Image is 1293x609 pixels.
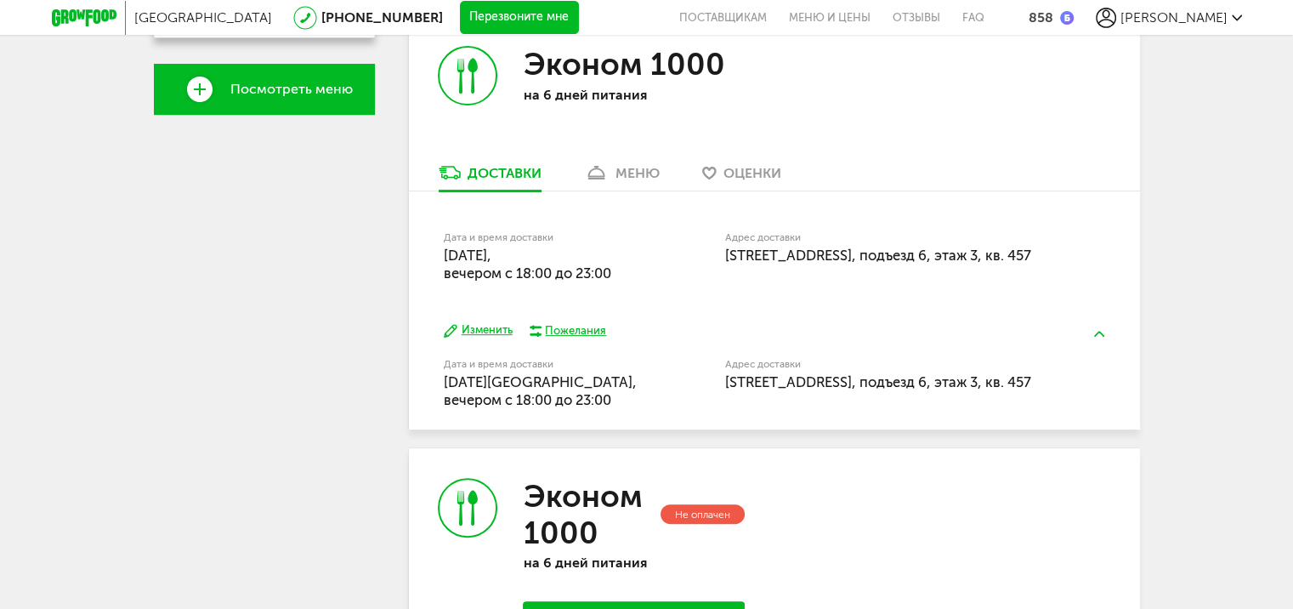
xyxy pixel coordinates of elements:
a: Доставки [430,163,550,191]
div: Доставки [468,165,542,181]
a: Посмотреть меню [154,64,375,115]
label: Дата и время доставки [444,360,638,369]
span: [DATE], вечером c 18:00 до 23:00 [444,247,611,282]
span: Оценки [723,165,781,181]
a: меню [576,163,668,191]
span: [STREET_ADDRESS], подъезд 6, этаж 3, кв. 457 [725,373,1031,390]
span: [DATE][GEOGRAPHIC_DATA], вечером c 18:00 до 23:00 [444,373,637,408]
p: на 6 дней питания [523,555,744,571]
label: Дата и время доставки [444,233,638,242]
button: Изменить [444,322,513,339]
span: [GEOGRAPHIC_DATA] [134,9,272,26]
span: Посмотреть меню [230,82,353,97]
label: Адрес доставки [725,360,1042,369]
img: arrow-up-green.5eb5f82.svg [1094,331,1104,337]
h3: Эконом 1000 [523,478,656,551]
h3: Эконом 1000 [523,46,724,83]
label: Адрес доставки [725,233,1042,242]
img: bonus_b.cdccf46.png [1060,11,1074,25]
a: Оценки [694,163,790,191]
div: Пожелания [545,323,606,339]
p: на 6 дней питания [523,87,744,103]
span: [STREET_ADDRESS], подъезд 6, этаж 3, кв. 457 [725,247,1031,264]
a: [PHONE_NUMBER] [321,9,443,26]
div: меню [615,165,660,181]
div: Не оплачен [661,504,745,524]
div: 858 [1029,9,1053,26]
span: [PERSON_NAME] [1120,9,1228,26]
button: Перезвоните мне [460,1,579,35]
button: Пожелания [530,323,607,339]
